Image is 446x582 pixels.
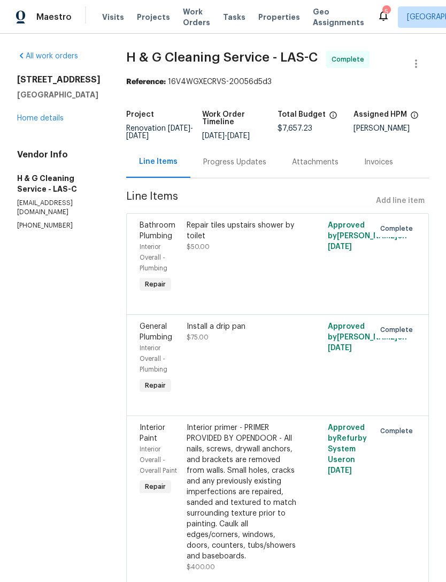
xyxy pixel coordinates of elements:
span: Repair [141,380,170,391]
span: Approved by [PERSON_NAME] on [328,222,407,251]
span: The hpm assigned to this work order. [410,111,419,125]
span: [DATE] [328,344,352,352]
h5: Total Budget [278,111,326,118]
span: [DATE] [328,467,352,474]
span: - [126,125,193,140]
span: Complete [380,223,417,234]
span: H & G Cleaning Service - LAS-C [126,51,318,64]
h5: Project [126,111,154,118]
span: - [202,132,250,140]
p: [EMAIL_ADDRESS][DOMAIN_NAME] [17,199,101,217]
p: [PHONE_NUMBER] [17,221,101,230]
span: Repair [141,481,170,492]
span: Maestro [36,12,72,22]
h2: [STREET_ADDRESS] [17,74,101,85]
span: Approved by [PERSON_NAME] on [328,323,407,352]
span: Line Items [126,191,372,211]
h5: Work Order Timeline [202,111,278,126]
span: Properties [258,12,300,22]
h5: Assigned HPM [353,111,407,118]
span: Repair [141,279,170,290]
span: $7,657.23 [278,125,312,132]
div: Install a drip pan [187,321,298,332]
span: $50.00 [187,244,210,250]
div: [PERSON_NAME] [353,125,429,132]
div: Interior primer - PRIMER PROVIDED BY OPENDOOR - All nails, screws, drywall anchors, and brackets ... [187,422,298,562]
span: Geo Assignments [313,6,364,28]
a: Home details [17,115,64,122]
span: [DATE] [126,132,149,140]
span: Interior Paint [140,424,165,442]
span: Work Orders [183,6,210,28]
div: Repair tiles upstairs shower by toilet [187,220,298,241]
span: Projects [137,12,170,22]
div: Attachments [292,157,339,168]
div: 16V4WGXECRVS-20056d5d3 [126,77,429,87]
span: [DATE] [168,125,190,132]
div: 5 [382,6,390,17]
span: Interior Overall - Plumbing [140,345,167,373]
span: [DATE] [227,132,250,140]
span: Complete [380,324,417,335]
h5: H & G Cleaning Service - LAS-C [17,173,101,194]
span: Approved by Refurby System User on [328,424,367,474]
span: General Plumbing [140,323,172,341]
h4: Vendor Info [17,149,101,160]
span: Complete [380,426,417,436]
a: All work orders [17,52,78,60]
span: Interior Overall - Plumbing [140,244,167,271]
span: [DATE] [328,243,352,251]
b: Reference: [126,78,166,86]
span: Bathroom Plumbing [140,222,175,240]
div: Line Items [139,156,178,167]
div: Invoices [364,157,393,168]
span: The total cost of line items that have been proposed by Opendoor. This sum includes line items th... [329,111,337,125]
span: Interior Overall - Overall Paint [140,446,177,474]
h5: [GEOGRAPHIC_DATA] [17,89,101,100]
span: Renovation [126,125,193,140]
span: Complete [332,54,368,65]
div: Progress Updates [203,157,266,168]
span: $75.00 [187,334,209,341]
span: $400.00 [187,564,215,570]
span: Visits [102,12,124,22]
span: [DATE] [202,132,225,140]
span: Tasks [223,13,245,21]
